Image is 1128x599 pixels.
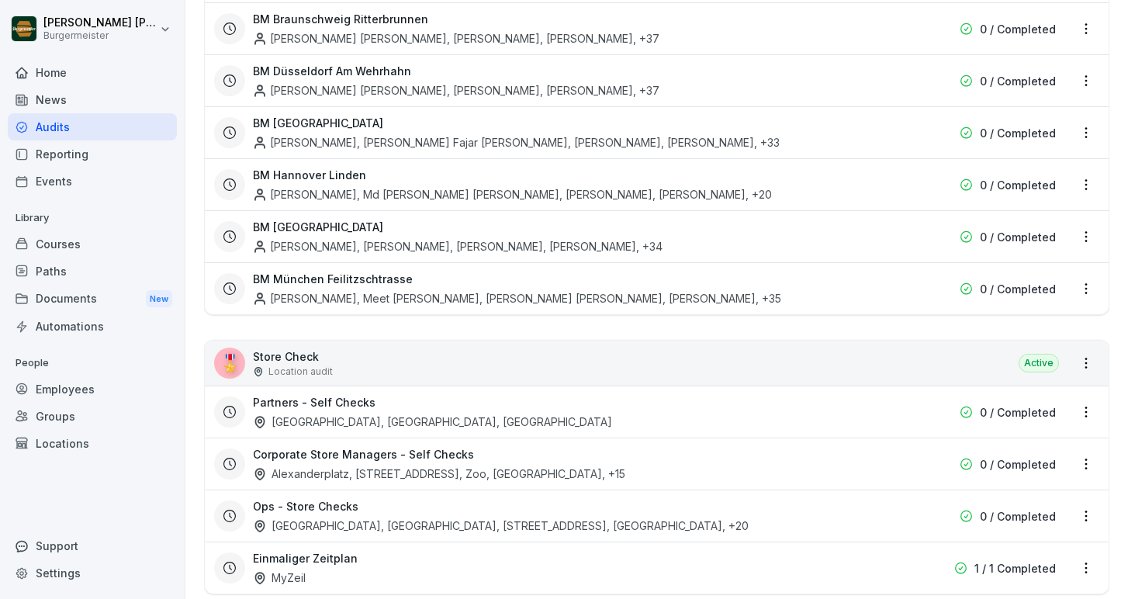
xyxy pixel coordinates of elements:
div: [PERSON_NAME], [PERSON_NAME], [PERSON_NAME], [PERSON_NAME] , +34 [253,238,663,254]
a: Home [8,59,177,86]
div: [PERSON_NAME], Meet [PERSON_NAME], [PERSON_NAME] [PERSON_NAME], [PERSON_NAME] , +35 [253,290,781,306]
div: [PERSON_NAME], Md [PERSON_NAME] [PERSON_NAME], [PERSON_NAME], [PERSON_NAME] , +20 [253,186,772,203]
a: DocumentsNew [8,285,177,313]
p: [PERSON_NAME] [PERSON_NAME] [43,16,157,29]
p: Store Check [253,348,333,365]
div: Alexanderplatz, [STREET_ADDRESS], Zoo, [GEOGRAPHIC_DATA] , +15 [253,466,625,482]
a: Groups [8,403,177,430]
h3: Ops - Store Checks [253,498,358,514]
div: [PERSON_NAME], [PERSON_NAME] Fajar [PERSON_NAME], [PERSON_NAME], [PERSON_NAME] , +33 [253,134,780,151]
a: News [8,86,177,113]
p: 0 / Completed [980,73,1056,89]
h3: Corporate Store Managers - Self Checks [253,446,474,462]
div: [PERSON_NAME] [PERSON_NAME], [PERSON_NAME], [PERSON_NAME] , +37 [253,82,659,99]
h3: BM München Feilitzschtrasse [253,271,413,287]
h3: Partners - Self Checks [253,394,375,410]
p: People [8,351,177,376]
div: Support [8,532,177,559]
p: 0 / Completed [980,229,1056,245]
p: Location audit [268,365,333,379]
div: [GEOGRAPHIC_DATA], [GEOGRAPHIC_DATA], [GEOGRAPHIC_DATA] [253,414,612,430]
div: [PERSON_NAME] [PERSON_NAME], [PERSON_NAME], [PERSON_NAME] , +37 [253,30,659,47]
h3: BM Düsseldorf Am Wehrhahn [253,63,411,79]
p: 0 / Completed [980,508,1056,525]
a: Reporting [8,140,177,168]
p: Library [8,206,177,230]
p: Burgermeister [43,30,157,41]
div: Documents [8,285,177,313]
div: [GEOGRAPHIC_DATA], [GEOGRAPHIC_DATA], [STREET_ADDRESS], [GEOGRAPHIC_DATA] , +20 [253,518,749,534]
p: 0 / Completed [980,456,1056,473]
a: Automations [8,313,177,340]
div: Active [1019,354,1059,372]
a: Paths [8,258,177,285]
h3: Einmaliger Zeitplan [253,550,358,566]
h3: BM Hannover Linden [253,167,366,183]
h3: BM Braunschweig Ritterbrunnen [253,11,428,27]
p: 0 / Completed [980,125,1056,141]
h3: BM [GEOGRAPHIC_DATA] [253,115,383,131]
div: MyZeil [253,570,306,586]
a: Events [8,168,177,195]
p: 0 / Completed [980,21,1056,37]
a: Locations [8,430,177,457]
a: Audits [8,113,177,140]
h3: BM [GEOGRAPHIC_DATA] [253,219,383,235]
div: 🎖️ [214,348,245,379]
p: 1 / 1 Completed [974,560,1056,576]
a: Courses [8,230,177,258]
a: Settings [8,559,177,587]
p: 0 / Completed [980,404,1056,421]
a: Employees [8,376,177,403]
p: 0 / Completed [980,281,1056,297]
p: 0 / Completed [980,177,1056,193]
div: New [146,290,172,308]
